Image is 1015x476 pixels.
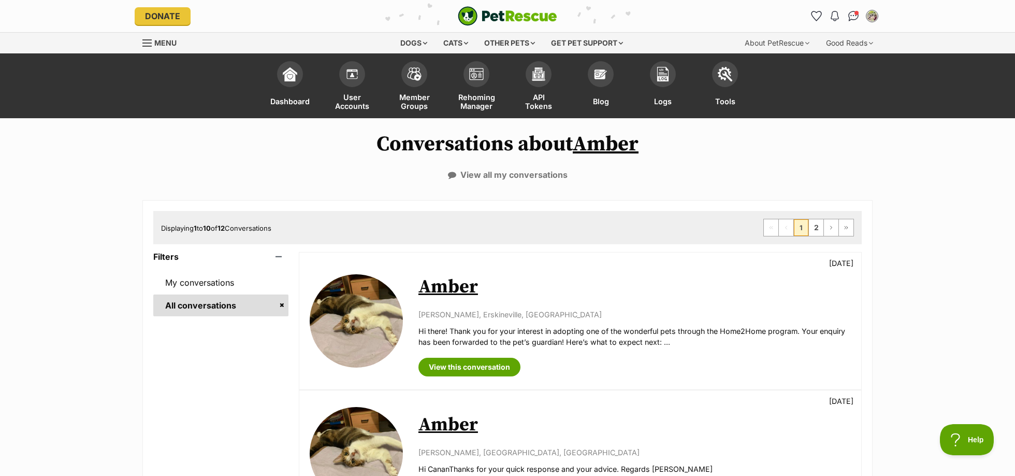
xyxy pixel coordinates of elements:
[477,33,542,53] div: Other pets
[135,7,191,25] a: Donate
[715,92,735,110] span: Tools
[154,38,177,47] span: Menu
[779,219,793,236] span: Previous page
[764,219,778,236] span: First page
[848,11,859,21] img: chat-41dd97257d64d25036548639549fe6c8038ab92f7586957e7f3b1b290dea8141.svg
[737,33,817,53] div: About PetRescue
[794,219,808,236] span: Page 1
[593,92,609,110] span: Blog
[632,56,694,118] a: Logs
[436,33,475,53] div: Cats
[656,67,670,81] img: logs-icon-5bf4c29380941ae54b88474b1138927238aebebbc450bc62c8517511492d5a22.svg
[718,67,732,81] img: tools-icon-677f8b7d46040df57c17cb185196fc8e01b2b03676c49af7ba82c462532e62ee.svg
[940,424,994,455] iframe: Help Scout Beacon - Open
[839,219,853,236] a: Last page
[153,252,288,261] header: Filters
[142,33,184,51] a: Menu
[819,33,880,53] div: Good Reads
[831,11,839,21] img: notifications-46538b983faf8c2785f20acdc204bb7945ddae34d4c08c2a6579f10ce5e182be.svg
[418,309,851,320] p: [PERSON_NAME], Erskineville, [GEOGRAPHIC_DATA]
[161,224,271,232] span: Displaying to of Conversations
[418,358,520,376] a: View this conversation
[445,56,508,118] a: Rehoming Manager
[383,56,445,118] a: Member Groups
[218,224,225,232] strong: 12
[310,274,403,368] img: Amber
[283,67,297,81] img: dashboard-icon-eb2f2d2d3e046f16d808141f083e7271f6b2e854fb5c12c21221c1fb7104beca.svg
[469,68,484,80] img: group-profile-icon-3fa3cf56718a62981997c0bc7e787c4b2cf8bcc04b72c1350f741eb67cf2f40e.svg
[203,224,211,232] strong: 10
[153,295,288,316] a: All conversations
[845,8,862,24] a: Conversations
[458,92,495,110] span: Rehoming Manager
[393,33,434,53] div: Dogs
[824,219,838,236] a: Next page
[827,8,843,24] button: Notifications
[520,92,557,110] span: API Tokens
[593,67,608,81] img: blogs-icon-e71fceff818bbaa76155c998696f2ea9b8fc06abc828b24f45ee82a475c2fd99.svg
[418,326,851,348] p: Hi there! Thank you for your interest in adopting one of the wonderful pets through the Home2Home...
[763,219,854,236] nav: Pagination
[808,8,880,24] ul: Account quick links
[694,56,756,118] a: Tools
[458,6,557,26] a: PetRescue
[418,447,851,458] p: [PERSON_NAME], [GEOGRAPHIC_DATA], [GEOGRAPHIC_DATA]
[270,92,310,110] span: Dashboard
[321,56,383,118] a: User Accounts
[570,56,632,118] a: Blog
[407,67,422,81] img: team-members-icon-5396bd8760b3fe7c0b43da4ab00e1e3bb1a5d9ba89233759b79545d2d3fc5d0d.svg
[508,56,570,118] a: API Tokens
[531,67,546,81] img: api-icon-849e3a9e6f871e3acf1f60245d25b4cd0aad652aa5f5372336901a6a67317bd8.svg
[867,11,877,21] img: Bryony Copeland profile pic
[809,219,823,236] a: Page 2
[458,6,557,26] img: logo-cat-932fe2b9b8326f06289b0f2fb663e598f794de774fb13d1741a6617ecf9a85b4.svg
[573,131,639,157] a: Amber
[864,8,880,24] button: My account
[544,33,630,53] div: Get pet support
[194,224,197,232] strong: 1
[345,67,359,81] img: members-icon-d6bcda0bfb97e5ba05b48644448dc2971f67d37433e5abca221da40c41542bd5.svg
[153,272,288,293] a: My conversations
[654,92,672,110] span: Logs
[448,170,568,179] a: View all my conversations
[396,92,432,110] span: Member Groups
[259,56,321,118] a: Dashboard
[829,396,853,407] p: [DATE]
[829,258,853,269] p: [DATE]
[808,8,824,24] a: Favourites
[334,92,370,110] span: User Accounts
[418,464,851,474] p: Hi CananThanks for your quick response and your advice. Regards [PERSON_NAME]
[418,413,478,437] a: Amber
[418,275,478,299] a: Amber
